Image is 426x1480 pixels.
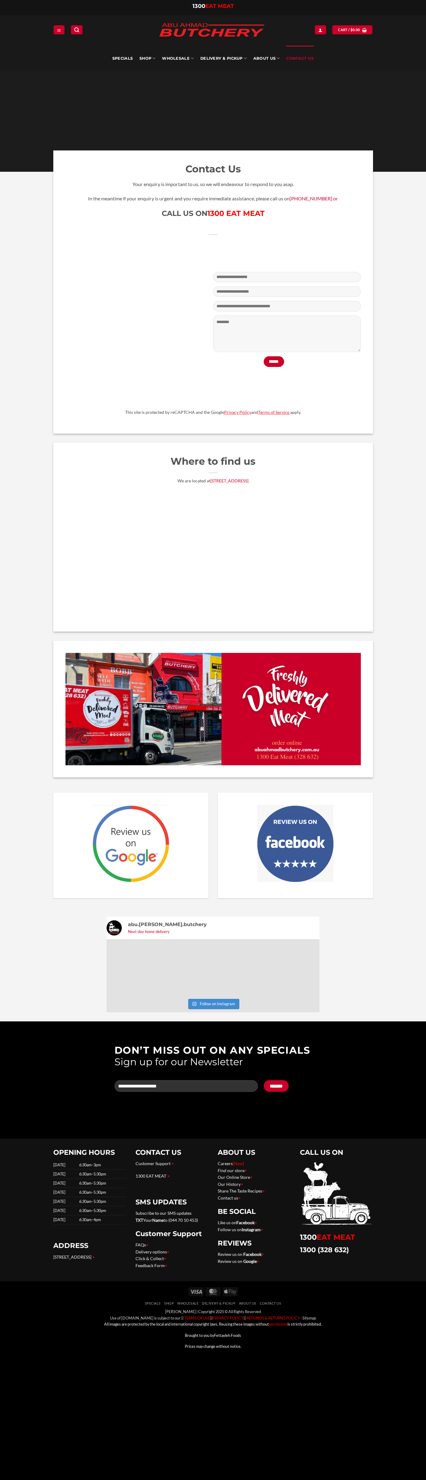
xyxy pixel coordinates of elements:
[218,1161,244,1166] a: Careers{New}
[188,999,239,1009] a: Instagram Follow on Instagram
[300,1160,373,1227] img: 1300eatmeat.png
[53,1197,77,1206] td: [DATE]
[300,1233,355,1242] a: 1300EAT MEAT
[107,920,320,936] a: Abu-Ahmad-Butchery-Sydney-Online-Halal-Butcher-AAB LOGO 900 × 900 abu.[PERSON_NAME].butchery Next...
[250,1175,252,1180] span: >
[145,1301,161,1305] a: Specials
[255,1220,257,1225] span: >
[236,1220,255,1225] a: Facebook
[93,805,169,882] img: Contact Us
[261,1227,263,1232] span: >
[146,1242,148,1247] span: >
[77,1197,126,1206] td: 6:30am–5:30pm
[77,1188,126,1197] td: 6:30am–5:30pm
[152,1217,164,1223] strong: Name
[218,1239,291,1248] h2: REVIEWS
[207,209,265,218] span: 1300 EAT MEAT
[213,1316,244,1320] a: PRIVACY POLICY
[167,1173,170,1179] span: >
[338,27,360,33] span: Cart /
[164,1256,166,1261] span: >
[128,921,320,928] h3: abu.[PERSON_NAME].butchery
[218,1207,291,1216] h2: BE SOCIAL
[246,1316,300,1320] a: REFUNDS & RETURNS POLICY
[53,1179,77,1188] td: [DATE]
[65,163,361,175] h2: Contact Us
[243,1259,257,1264] a: Google
[53,1148,126,1157] h2: OPENING HOURS
[136,1210,209,1224] p: Subscribe to our SMS updates Your to (044 70 10 453)
[53,1241,126,1250] h2: ADDRESS
[154,19,269,42] img: Abu Ahmad Butchery
[301,1316,302,1320] a: -
[77,1179,126,1188] td: 6:30am–5:30pm
[192,3,234,9] a: 1300EAT MEAT
[53,1343,373,1349] p: Prices may change without notice.
[53,1169,77,1179] td: [DATE]
[262,1252,264,1257] span: >
[136,1249,169,1254] a: Delivery options>
[188,1286,239,1296] div: Payment icons
[300,1148,373,1157] h2: CALL US ON
[136,1229,209,1238] h2: Customer Support
[210,478,248,483] a: [STREET_ADDRESS]
[332,25,372,34] a: View cart
[224,410,251,415] a: Privacy Policy
[262,1188,265,1193] span: >
[54,25,65,34] a: Menu
[317,1233,355,1242] span: EAT MEAT
[218,1175,252,1180] a: Our Online Store>
[53,1332,373,1338] p: Brought to you by
[243,1252,262,1257] a: Facebook
[290,196,338,201] a: [PHONE_NUMBER] or
[53,1321,373,1327] p: All images are protected by the local and international copyright laws. Reusing these images with...
[53,1254,91,1260] a: [STREET_ADDRESS]
[65,477,361,485] p: We are located at
[164,1301,174,1305] a: SHOP
[315,25,326,34] a: Login
[167,1249,169,1254] span: >
[136,1263,167,1268] a: Feedback Form>
[65,195,361,203] p: In the meantime if your enquiry is urgent and you require immediate assistance, please call us on
[218,1182,243,1187] a: Our History>
[77,1206,126,1215] td: 6:30am–5:30pm
[213,272,361,371] form: Contact form
[233,1161,244,1166] span: {New}
[230,805,361,882] a: Abu-Ahmad-Butchery-Sydney-Online-Halal-Butcher-review abu ahmad butchery on facebook
[165,1263,167,1268] span: >
[92,1254,95,1260] span: >
[139,46,155,71] a: SHOP
[260,1301,281,1305] a: Contact Us
[257,1259,259,1264] span: >
[65,209,361,218] h1: CALL US ON
[269,1322,287,1327] a: permission
[258,410,289,415] a: Terms of Service
[136,1217,143,1223] strong: TXT
[302,1316,316,1320] a: Sitemap
[239,1301,256,1305] a: About Us
[205,3,234,9] span: EAT MEAT
[136,1173,166,1179] a: 1300 EAT MEAT
[162,46,194,71] a: Wholesale
[218,1219,291,1233] p: Like us on Follow us on
[53,1309,373,1349] div: [PERSON_NAME] | Copyright 2025 © All Rights Reserved Use of [DOMAIN_NAME] is subject to our || || ||
[65,180,361,188] p: Your enquiry is important to us, so we will endeavour to respond to you asap.
[257,805,333,882] img: Contact Us
[202,1301,235,1305] a: Delivery & Pickup
[77,1160,126,1169] td: 6:30am–3pm
[53,1160,77,1169] td: [DATE]
[218,1188,265,1193] a: Share The Taste Recipes>
[184,1316,210,1320] a: TERMS OF USE
[218,1148,291,1157] h2: ABOUT US
[71,25,83,34] a: Search
[241,1182,243,1187] span: >
[171,1161,174,1166] span: >
[218,1251,291,1265] p: Review us on Review us on
[218,1168,247,1173] a: Find our store>
[300,1246,349,1254] a: 1300 (328 632)
[77,1215,126,1225] td: 6:30am–4pm
[136,1256,166,1261] a: Click & Collect>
